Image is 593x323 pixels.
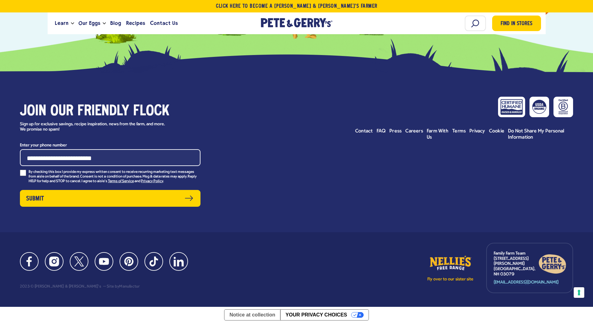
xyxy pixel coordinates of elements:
[377,128,386,134] a: FAQ
[492,16,541,31] a: Find in Stores
[452,129,466,134] span: Terms
[108,179,134,184] a: Terms of Service
[489,129,504,134] span: Cookie
[469,128,485,134] a: Privacy
[469,129,485,134] span: Privacy
[280,310,368,320] button: Your Privacy Choices
[78,19,100,27] span: Our Eggs
[405,129,423,134] span: Careers
[427,128,449,141] a: Farm With Us
[29,170,200,184] p: By checking this box I provide my express written consent to receive recurring marketing text mes...
[20,190,200,207] button: Submit
[501,20,532,28] span: Find in Stores
[465,16,486,31] input: Search
[224,310,280,320] a: Notice at collection
[377,129,386,134] span: FAQ
[102,284,140,289] div: Site by
[55,19,68,27] span: Learn
[124,15,148,32] a: Recipes
[103,22,106,25] button: Open the dropdown menu for Our Eggs
[355,129,373,134] span: Contact
[20,122,171,132] p: Sign up for exclusive savings, recipe inspiration, news from the farm, and more. We promise no spam!
[108,15,124,32] a: Blog
[494,251,539,277] p: Family Farm Team [STREET_ADDRESS][PERSON_NAME] [GEOGRAPHIC_DATA], NH 03079
[574,287,584,298] button: Your consent preferences for tracking technologies
[508,128,573,141] a: Do Not Share My Personal Information
[20,284,101,289] div: 2023 © [PERSON_NAME] & [PERSON_NAME]'s
[71,22,74,25] button: Open the dropdown menu for Learn
[389,128,402,134] a: Press
[508,129,564,140] span: Do Not Share My Personal Information
[148,15,180,32] a: Contact Us
[427,129,448,140] span: Farm With Us
[150,19,178,27] span: Contact Us
[494,280,559,285] a: [EMAIL_ADDRESS][DOMAIN_NAME]
[20,170,26,176] input: By checking this box I provide my express written consent to receive recurring marketing text mes...
[389,129,402,134] span: Press
[110,19,121,27] span: Blog
[52,15,71,32] a: Learn
[427,277,474,282] p: Fly over to our sister site
[452,128,466,134] a: Terms
[76,15,103,32] a: Our Eggs
[427,254,474,282] a: Fly over to our sister site
[405,128,423,134] a: Careers
[20,141,200,149] label: Enter your phone number
[141,179,163,184] a: Privacy Policy
[355,128,373,134] a: Contact
[119,284,140,289] a: Manufactur
[355,128,573,141] ul: Footer menu
[126,19,145,27] span: Recipes
[489,128,504,134] a: Cookie
[20,103,200,120] h3: Join our friendly flock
